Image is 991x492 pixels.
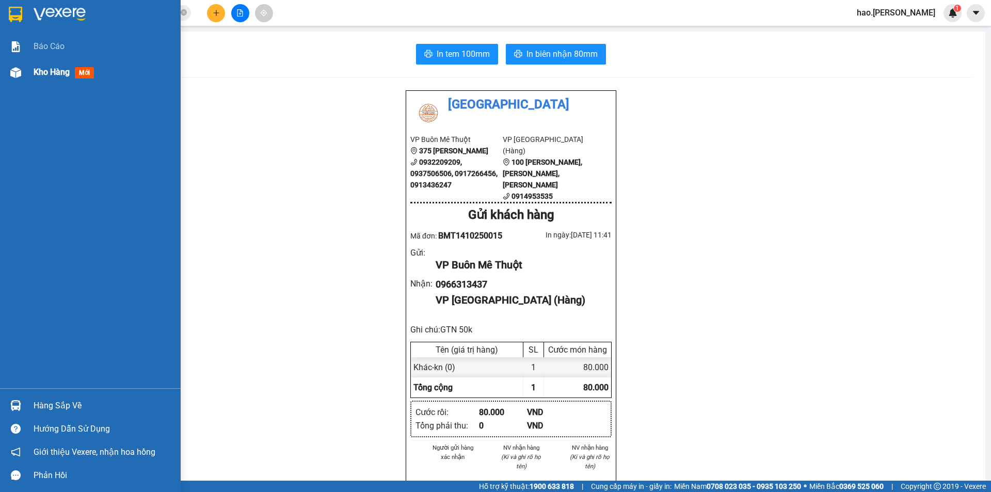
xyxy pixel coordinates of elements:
span: Miền Bắc [809,481,884,492]
img: warehouse-icon [10,400,21,411]
span: phone [410,158,418,166]
div: Tên (giá trị hàng) [413,345,520,355]
span: Khác - kn (0) [413,362,455,372]
span: phone [503,193,510,200]
strong: 1900 633 818 [530,482,574,490]
li: NV nhận hàng [500,443,544,452]
img: warehouse-icon [10,67,21,78]
div: Tổng phải thu : [415,419,479,432]
div: Gửi khách hàng [410,205,612,225]
div: 0 [479,419,527,432]
span: Hỗ trợ kỹ thuật: [479,481,574,492]
span: question-circle [11,424,21,434]
div: Cước món hàng [547,345,609,355]
div: Gửi : [410,246,436,259]
span: Báo cáo [34,40,65,53]
i: (Kí và ghi rõ họ tên) [501,453,541,470]
li: VP Buôn Mê Thuột [410,134,503,145]
button: printerIn tem 100mm [416,44,498,65]
b: 375 [PERSON_NAME] [419,147,488,155]
span: printer [424,50,433,59]
div: Cước rồi : [415,406,479,419]
span: environment [503,158,510,166]
span: Miền Nam [674,481,801,492]
span: In biên nhận 80mm [526,47,598,60]
b: 100 [PERSON_NAME], [PERSON_NAME], [PERSON_NAME] [503,158,582,189]
button: plus [207,4,225,22]
div: Phản hồi [34,468,173,483]
span: aim [260,9,267,17]
div: 80.000 [479,406,527,419]
span: ⚪️ [804,484,807,488]
span: caret-down [971,8,981,18]
strong: 0708 023 035 - 0935 103 250 [707,482,801,490]
sup: 1 [954,5,961,12]
button: aim [255,4,273,22]
b: 0914953535 [512,192,553,200]
div: Mã đơn: [410,229,511,242]
div: VND [527,406,575,419]
button: caret-down [967,4,985,22]
span: | [891,481,893,492]
li: VP [GEOGRAPHIC_DATA] (Hàng) [503,134,595,156]
div: SL [526,345,541,355]
img: logo.jpg [410,95,446,131]
i: (Kí và ghi rõ họ tên) [570,453,610,470]
div: Hướng dẫn sử dụng [34,421,173,437]
div: 0966313437 [436,277,603,292]
span: 1 [955,5,959,12]
span: environment [410,147,418,154]
span: plus [213,9,220,17]
span: Giới thiệu Vexere, nhận hoa hồng [34,446,155,458]
span: Tổng cộng [413,383,453,392]
div: 80.000 [544,357,611,377]
span: Cung cấp máy in - giấy in: [591,481,672,492]
img: icon-new-feature [948,8,957,18]
div: VP [GEOGRAPHIC_DATA] (Hàng) [436,292,603,308]
span: notification [11,447,21,457]
b: 0932209209, 0937506506, 0917266456, 0913436247 [410,158,498,189]
span: 1 [531,383,536,392]
li: NV nhận hàng [568,443,612,452]
div: VP Buôn Mê Thuột [436,257,603,273]
div: Nhận : [410,277,436,290]
span: message [11,470,21,480]
li: [GEOGRAPHIC_DATA] [410,95,612,115]
span: BMT1410250015 [438,231,502,241]
li: Người gửi hàng xác nhận [431,443,475,462]
span: close-circle [181,9,187,15]
span: copyright [934,483,941,490]
button: printerIn biên nhận 80mm [506,44,606,65]
div: Ghi chú: GTN 50k [410,323,612,336]
button: file-add [231,4,249,22]
span: printer [514,50,522,59]
div: 1 [523,357,544,377]
span: file-add [236,9,244,17]
span: hao.[PERSON_NAME] [849,6,944,19]
span: In tem 100mm [437,47,490,60]
span: close-circle [181,8,187,18]
div: VND [527,419,575,432]
img: solution-icon [10,41,21,52]
span: Kho hàng [34,67,70,77]
span: | [582,481,583,492]
div: In ngày: [DATE] 11:41 [511,229,612,241]
span: mới [75,67,94,78]
strong: 0369 525 060 [839,482,884,490]
div: Hàng sắp về [34,398,173,414]
img: logo-vxr [9,7,22,22]
span: 80.000 [583,383,609,392]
